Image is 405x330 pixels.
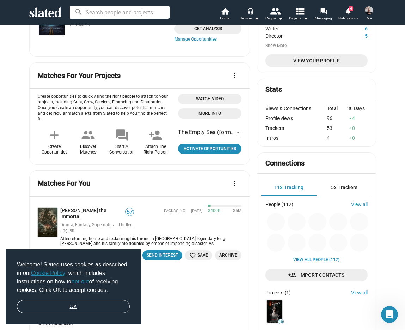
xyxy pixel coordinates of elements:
[327,125,347,131] div: 53
[265,31,341,39] dt: Director
[287,7,311,23] button: Projects
[143,144,168,155] div: Attach The Right Person
[345,7,351,14] mat-icon: notifications
[230,208,241,214] span: $5M
[230,71,239,80] mat-icon: more_vert
[265,299,284,324] a: 3 Lives
[215,250,241,260] button: Archive
[60,222,134,234] div: Drama, Fantasy, Supernatural, Thriller | English
[315,14,332,23] span: Messaging
[270,6,280,16] mat-icon: people
[230,179,239,188] mat-icon: more_vert
[70,22,90,27] span: 0 Trackers
[361,5,378,23] button: David PoulshockMe
[208,208,221,214] span: $400K
[189,252,208,259] span: Save
[347,106,368,111] div: 30 Days
[351,202,368,207] a: View all
[60,208,126,220] a: [PERSON_NAME] the Immortal
[265,24,341,31] dt: Writer
[142,250,182,260] button: Send Interest
[265,202,293,207] div: People (112)
[38,94,173,122] p: Create opportunities to quickly find the right people to attach to your projects, including Cast,...
[17,260,130,294] span: Welcome! Slated uses cookies as described in our , which includes instructions on how to of recei...
[265,125,327,131] div: Trackers
[278,320,283,324] span: 10
[267,300,282,323] img: 3 Lives
[367,14,372,23] span: Me
[240,14,259,23] div: Services
[115,128,129,142] mat-icon: forum
[331,185,357,190] span: 53 Trackers
[38,208,57,246] a: Odysseus the Immortal
[381,306,398,323] iframe: Intercom live chat
[289,14,308,23] span: Projects
[38,71,121,80] mat-card-title: Matches For Your Projects
[265,290,291,295] div: Projects (1)
[219,252,237,259] span: Archive
[47,128,61,142] mat-icon: add
[293,257,339,263] a: View all People (112)
[178,108,241,119] a: Open 'More info' dialog with information about Opportunities
[191,209,202,214] time: [DATE]
[265,14,283,23] div: People
[265,106,327,111] div: Views & Connections
[311,7,336,23] a: Messaging
[164,209,185,214] span: Packaging
[265,115,327,121] div: Profile views
[347,115,368,121] div: 4
[265,269,367,281] a: Import Contacts
[327,106,347,111] div: Total
[276,14,284,23] mat-icon: arrow_drop_down
[347,135,368,141] div: 0
[247,8,253,14] mat-icon: headset_mic
[185,250,212,260] button: Save
[109,144,135,155] div: Start A Conversation
[6,249,141,325] div: cookieconsent
[252,14,261,23] mat-icon: arrow_drop_down
[178,129,262,136] span: The Empty Sea (formerly The Fix)
[301,14,310,23] mat-icon: arrow_drop_down
[81,128,95,142] mat-icon: people
[38,179,90,188] mat-card-title: Matches For You
[271,54,362,67] span: View Your Profile
[265,43,287,49] button: Show More
[42,144,67,155] div: Create Opportunities
[17,300,130,313] a: dismiss cookie message
[327,115,347,121] div: 96
[179,25,237,32] span: Get Analysis
[262,7,287,23] button: People
[72,278,89,284] a: opt-out
[31,270,65,276] a: Cookie Policy
[221,7,229,16] mat-icon: home
[271,269,362,281] span: Import Contacts
[147,252,178,259] div: Send Interest
[341,31,368,39] dd: 5
[265,158,305,168] mat-card-title: Connections
[174,24,241,34] a: Get Analysis
[349,6,353,11] span: 4
[178,94,241,104] button: Open 'Opportunities Intro Video' dialog
[320,8,327,14] mat-icon: forum
[174,37,241,42] a: Manage Opportunities
[294,6,305,16] mat-icon: view_list
[213,7,237,23] a: Home
[265,135,327,141] div: Intros
[181,145,239,152] span: Activate Opportunities
[38,208,57,237] img: Odysseus the Immortal
[70,6,170,19] input: Search people and projects
[365,6,373,15] img: David Poulshock
[327,135,347,141] div: 4
[265,85,282,94] mat-card-title: Stats
[338,14,358,23] span: Notifications
[265,54,367,67] a: View Your Profile
[189,252,196,259] mat-icon: favorite_border
[336,7,361,23] a: 4Notifications
[178,144,241,154] a: Click to open project profile page opportunities tab
[80,144,96,155] div: Discover Matches
[182,110,237,117] span: More Info
[341,24,368,31] dd: 6
[182,95,237,103] span: Watch Video
[348,116,353,121] mat-icon: arrow_drop_up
